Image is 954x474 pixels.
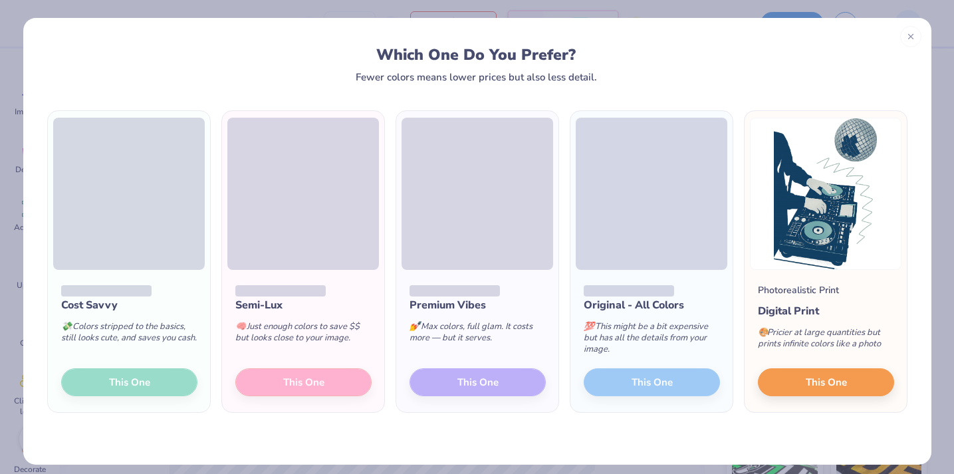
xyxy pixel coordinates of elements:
[235,320,246,332] span: 🧠
[584,320,594,332] span: 💯
[758,319,894,363] div: Pricier at large quantities but prints infinite colors like a photo
[235,297,372,313] div: Semi-Lux
[750,118,901,270] img: Photorealistic preview
[410,313,546,357] div: Max colors, full glam. It costs more — but it serves.
[61,313,197,357] div: Colors stripped to the basics, still looks cute, and saves you cash.
[584,313,720,368] div: This might be a bit expensive but has all the details from your image.
[758,326,769,338] span: 🎨
[805,375,846,390] span: This One
[584,297,720,313] div: Original - All Colors
[758,368,894,396] button: This One
[235,313,372,357] div: Just enough colors to save $$ but looks close to your image.
[61,320,72,332] span: 💸
[410,320,420,332] span: 💅
[61,297,197,313] div: Cost Savvy
[356,72,597,82] div: Fewer colors means lower prices but also less detail.
[758,303,894,319] div: Digital Print
[410,297,546,313] div: Premium Vibes
[59,46,894,64] div: Which One Do You Prefer?
[758,283,839,297] div: Photorealistic Print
